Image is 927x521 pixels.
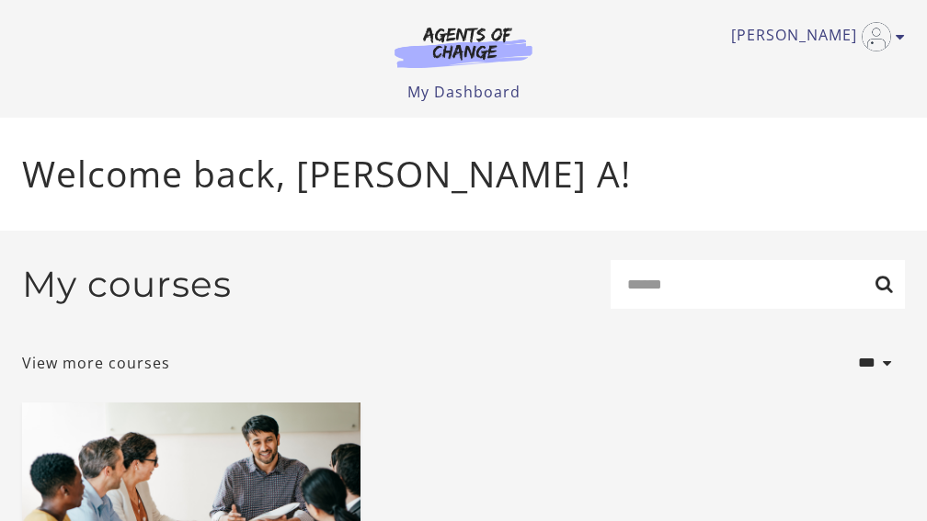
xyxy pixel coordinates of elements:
a: Toggle menu [731,22,896,51]
p: Welcome back, [PERSON_NAME] A! [22,147,905,201]
a: My Dashboard [407,82,521,102]
h2: My courses [22,263,232,306]
img: Agents of Change Logo [375,26,552,68]
a: View more courses [22,352,170,374]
